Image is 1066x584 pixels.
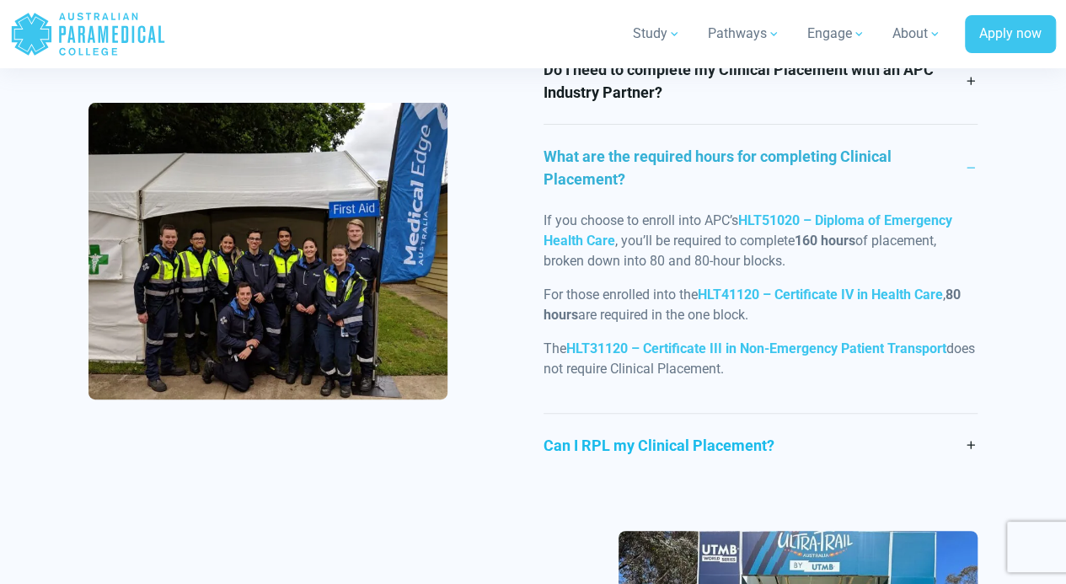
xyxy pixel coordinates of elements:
[795,233,855,249] strong: 160 hours
[544,414,978,477] a: Can I RPL my Clinical Placement?
[698,10,790,57] a: Pathways
[698,287,943,303] a: HLT41120 – Certificate IV in Health Care
[544,287,961,323] span: , are required in the one block.
[544,212,952,249] a: HLT51020 – Diploma of Emergency Health Care
[965,15,1056,54] a: Apply now
[544,287,961,323] strong: 80 hours
[623,10,691,57] a: Study
[544,38,978,124] a: Do I need to complete my Clinical Placement with an APC Industry Partner?
[544,340,566,356] span: The
[544,287,698,303] span: For those enrolled into the
[566,340,946,356] a: HLT31120 – Certificate III in Non-Emergency Patient Transport
[544,233,936,269] span: , you’ll be required to complete of placement, broken down into 80 and 80-hour blocks.
[882,10,951,57] a: About
[544,125,978,211] a: What are the required hours for completing Clinical Placement?
[544,212,738,228] span: If you choose to enroll into APC’s
[797,10,876,57] a: Engage
[544,340,975,377] span: does not require Clinical Placement.
[10,7,166,62] a: Australian Paramedical College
